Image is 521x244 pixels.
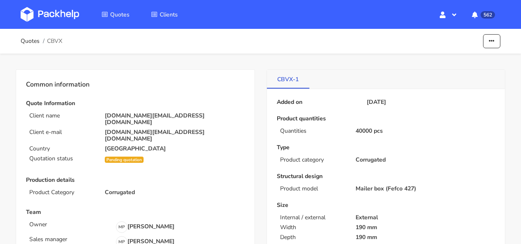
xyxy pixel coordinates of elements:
p: Client e-mail [29,129,95,136]
p: Depth [280,234,346,241]
p: Production details [26,177,245,183]
p: Width [280,224,346,231]
p: [GEOGRAPHIC_DATA] [105,145,244,152]
p: External [356,214,495,221]
span: Quotes [110,11,130,19]
p: [PERSON_NAME] [116,221,174,233]
p: Type [277,144,495,151]
a: CBVX-1 [267,70,310,88]
img: Dashboard [21,7,79,22]
p: [DOMAIN_NAME][EMAIL_ADDRESS][DOMAIN_NAME] [105,129,244,142]
p: Sales manager [29,236,112,243]
p: Added on [277,99,363,106]
p: Internal / external [280,214,346,221]
p: 190 mm [356,234,495,241]
a: Clients [141,7,188,22]
p: 40000 pcs [356,128,495,134]
p: Owner [29,221,112,228]
a: Quotes [92,7,139,22]
p: Country [29,145,95,152]
p: [DOMAIN_NAME][EMAIL_ADDRESS][DOMAIN_NAME] [105,113,244,126]
p: Product Category [29,189,95,196]
p: Quotation status [29,155,95,162]
a: Quotes [21,38,40,45]
p: Quantities [280,128,346,134]
div: Pending quotation [105,157,144,163]
p: Size [277,202,495,209]
p: Structural design [277,173,495,180]
p: Client name [29,113,95,119]
span: 562 [481,11,495,19]
span: MP [116,222,127,232]
p: Corrugated [105,189,244,196]
p: Mailer box (Fefco 427) [356,185,495,192]
p: Corrugated [356,157,495,163]
p: 190 mm [356,224,495,231]
button: 562 [465,7,500,22]
p: Team [26,209,245,216]
p: Product category [280,157,346,163]
span: Clients [160,11,178,19]
p: Quote Information [26,100,245,107]
nav: breadcrumb [21,33,62,49]
p: Product quantities [277,115,495,122]
p: [DATE] [367,99,386,106]
p: Common information [26,80,245,90]
p: Product model [280,185,346,192]
span: CBVX [47,38,62,45]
